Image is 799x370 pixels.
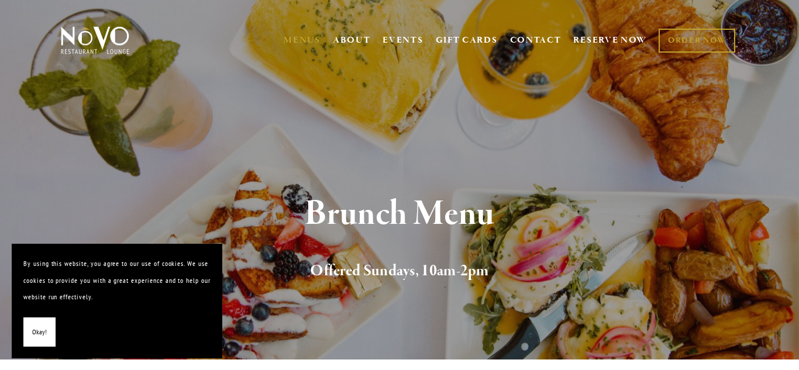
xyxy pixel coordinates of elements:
[333,34,371,46] a: ABOUT
[284,34,321,46] a: MENUS
[573,29,647,51] a: RESERVE NOW
[659,29,735,53] a: ORDER NOW
[23,317,56,347] button: Okay!
[79,195,720,233] h1: Brunch Menu
[436,29,498,51] a: GIFT CARDS
[23,255,211,306] p: By using this website, you agree to our use of cookies. We use cookies to provide you with a grea...
[32,324,47,341] span: Okay!
[12,244,222,358] section: Cookie banner
[79,259,720,283] h2: Offered Sundays, 10am-2pm
[383,34,423,46] a: EVENTS
[58,26,132,55] img: Novo Restaurant &amp; Lounge
[510,29,562,51] a: CONTACT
